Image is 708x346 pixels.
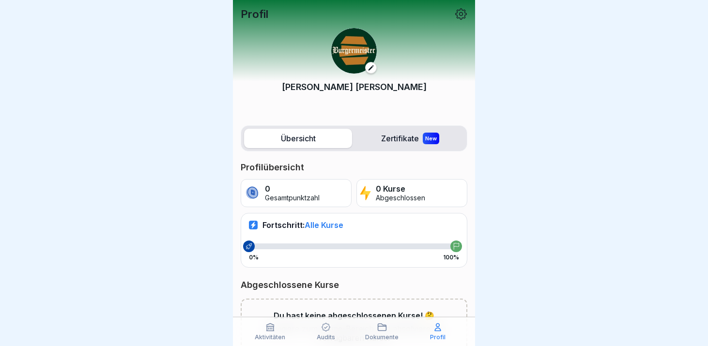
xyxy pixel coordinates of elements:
[249,254,259,261] p: 0%
[265,194,320,202] p: Gesamtpunktzahl
[274,311,434,320] p: Du hast keine abgeschlossenen Kurse! 🤔
[265,184,320,194] p: 0
[305,220,343,230] span: Alle Kurse
[360,185,371,201] img: lightning.svg
[262,220,343,230] p: Fortschritt:
[423,133,439,144] div: New
[376,184,425,194] p: 0 Kurse
[241,8,268,20] p: Profil
[430,334,446,341] p: Profil
[241,162,467,173] p: Profilübersicht
[365,334,399,341] p: Dokumente
[443,254,459,261] p: 100%
[317,334,335,341] p: Audits
[255,334,285,341] p: Aktivitäten
[282,80,427,93] p: [PERSON_NAME] [PERSON_NAME]
[331,28,377,74] img: vi4xj1rh7o2tnjevi8opufjs.png
[356,129,464,148] label: Zertifikate
[241,279,467,291] p: Abgeschlossene Kurse
[376,194,425,202] p: Abgeschlossen
[244,185,260,201] img: coin.svg
[244,129,352,148] label: Übersicht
